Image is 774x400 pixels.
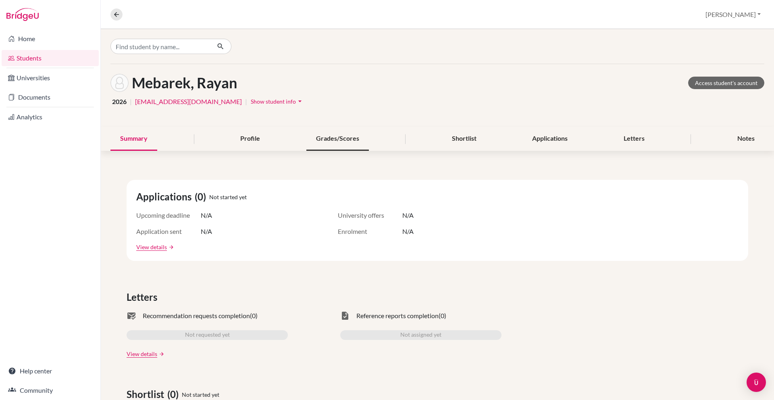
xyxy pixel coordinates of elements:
span: Not requested yet [185,330,230,340]
a: Access student's account [688,77,764,89]
div: Grades/Scores [306,127,369,151]
a: Community [2,382,99,398]
a: Analytics [2,109,99,125]
span: (0) [250,311,258,321]
span: mark_email_read [127,311,136,321]
div: Profile [231,127,270,151]
span: (0) [195,190,209,204]
span: Not assigned yet [400,330,441,340]
div: Applications [522,127,577,151]
span: Recommendation requests completion [143,311,250,321]
span: Letters [127,290,160,304]
a: arrow_forward [157,351,164,357]
a: Help center [2,363,99,379]
button: Show student infoarrow_drop_down [250,95,304,108]
span: | [245,97,247,106]
a: Documents [2,89,99,105]
input: Find student by name... [110,39,210,54]
i: arrow_drop_down [296,97,304,105]
a: Home [2,31,99,47]
img: Rayan Mebarek's avatar [110,74,129,92]
a: Students [2,50,99,66]
a: View details [136,243,167,251]
span: | [130,97,132,106]
span: Reference reports completion [356,311,439,321]
div: Letters [614,127,654,151]
span: N/A [201,227,212,236]
div: Open Intercom Messenger [747,373,766,392]
span: (0) [439,311,446,321]
h1: Mebarek, Rayan [132,74,237,92]
span: task [340,311,350,321]
span: N/A [402,227,414,236]
span: Enrolment [338,227,402,236]
span: N/A [402,210,414,220]
span: N/A [201,210,212,220]
div: Notes [728,127,764,151]
span: Not started yet [182,390,219,399]
a: View details [127,350,157,358]
img: Bridge-U [6,8,39,21]
div: Shortlist [442,127,486,151]
span: 2026 [112,97,127,106]
span: Show student info [251,98,296,105]
button: [PERSON_NAME] [702,7,764,22]
div: Summary [110,127,157,151]
a: Universities [2,70,99,86]
span: Not started yet [209,193,247,201]
span: University offers [338,210,402,220]
span: Upcoming deadline [136,210,201,220]
a: arrow_forward [167,244,174,250]
span: Application sent [136,227,201,236]
a: [EMAIL_ADDRESS][DOMAIN_NAME] [135,97,242,106]
span: Applications [136,190,195,204]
